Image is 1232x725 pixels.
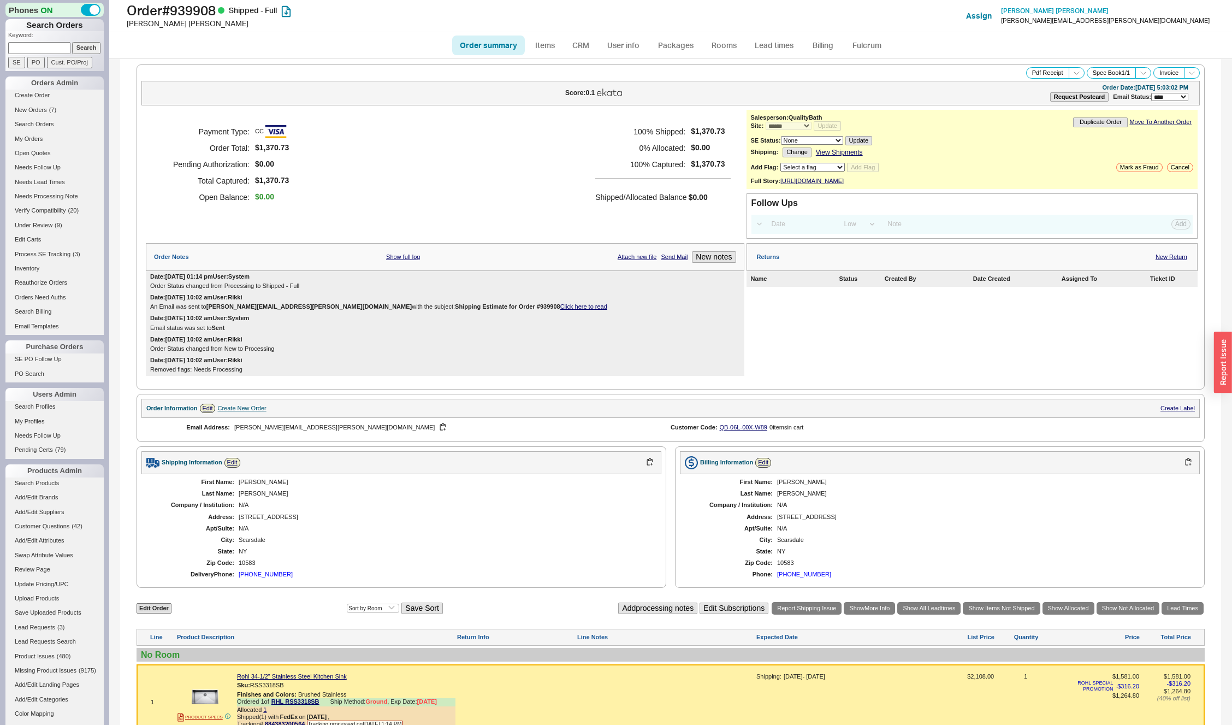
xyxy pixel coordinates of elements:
div: Status [839,275,882,282]
a: SE PO Follow Up [5,353,104,365]
span: $0.00 [689,193,708,202]
span: Customer Questions [15,523,69,529]
input: Date [766,217,836,232]
a: Order summary [452,36,525,55]
b: Add Flag: [751,164,779,170]
a: Under Review(9) [5,220,104,231]
a: Color Mapping [5,708,104,720]
span: Sku: [237,682,250,688]
div: Company / Institution: [152,502,234,509]
div: Full Story: [751,178,780,185]
a: Upload Products [5,593,104,604]
a: Customer Questions(42) [5,521,104,532]
button: Mark as Fraud [1116,163,1163,172]
p: Keyword: [8,31,104,42]
div: Billing Information [700,459,753,466]
a: My Profiles [5,416,104,427]
b: Shipping: [751,149,779,156]
div: [PHONE_NUMBER] [777,571,831,578]
button: Spec Book1/1 [1087,67,1136,79]
a: Rohl 34-1/2" Stainless Steel Kitchen Sink [237,673,347,680]
span: - $316.20 [1167,680,1190,687]
h5: Payment Type: [159,123,250,140]
button: Pdf Receipt [1026,67,1069,79]
b: FedEx [280,714,298,721]
a: Search Profiles [5,401,104,412]
a: PRODUCT SPECS [177,713,223,722]
a: Search Products [5,478,104,489]
button: Update [845,136,872,145]
div: Purchase Orders [5,340,104,353]
a: Show Not Allocated [1097,602,1159,615]
a: Edit [224,458,240,467]
a: Rooms [703,36,744,55]
a: Report Shipping Issue [772,602,842,615]
div: Order Status changed from Processing to Shipped - Full [150,282,740,290]
span: Pdf Receipt [1032,69,1063,76]
span: $1,370.73 [691,160,725,169]
div: Scarsdale [777,537,1189,544]
div: 1 [151,699,175,706]
span: $1,370.73 [255,143,289,152]
div: Date Created [973,275,1059,282]
a: Reauthorize Orders [5,277,104,288]
div: Orders Admin [5,76,104,90]
div: N/A [777,502,1189,509]
div: Ticket ID [1150,275,1193,282]
div: 0 item s in cart [769,424,803,431]
button: Cancel [1167,163,1193,172]
b: [PERSON_NAME][EMAIL_ADDRESS][PERSON_NAME][DOMAIN_NAME] [206,303,412,310]
button: Add Flag [847,163,879,172]
a: Email Templates [5,321,104,332]
b: Request Postcard [1054,93,1105,100]
div: NY [239,548,650,555]
div: No Room [141,650,1200,660]
div: Order Date: [DATE] 5:03:02 PM [1102,84,1188,91]
button: Addprocessing notes [618,603,697,614]
a: Search Billing [5,306,104,317]
span: ( 3 ) [57,624,64,630]
button: Change [783,148,812,157]
a: CRM [565,36,597,55]
a: [URL][DOMAIN_NAME] [780,178,844,185]
a: User info [599,36,648,55]
div: Apt/Suite: [691,525,773,532]
span: New Orders [15,107,47,113]
a: Needs Follow Up [5,430,104,441]
a: Show full log [386,254,420,261]
a: Edit [200,404,216,413]
div: City: [691,537,773,544]
b: Site: [751,122,764,129]
span: Missing Product Issues [15,667,76,674]
input: SE [8,57,25,68]
div: Date: [DATE] 10:02 am User: System [150,315,249,322]
div: N/A [239,502,650,509]
span: $0.00 [255,192,274,202]
span: - $316.20 [1116,683,1139,690]
a: New Return [1156,254,1187,261]
a: Needs Follow Up [5,162,104,173]
span: Needs Follow Up [15,432,61,439]
div: [PERSON_NAME] [239,490,650,497]
b: Ground [365,698,387,705]
div: Zip Code: [152,559,234,567]
div: Zip Code: [691,559,773,567]
div: Customer Code: [671,424,718,431]
div: Allocated [237,706,455,714]
a: Process SE Tracking(3) [5,249,104,260]
div: [PHONE_NUMBER] [239,571,293,578]
a: Show Items Not Shipped [963,602,1040,615]
div: Phones [5,3,104,17]
button: Update [814,121,840,131]
div: Line Notes [577,634,754,641]
input: PO [27,57,45,68]
input: Search [72,42,101,54]
h5: Pending Authorization: [159,156,250,173]
h5: Open Balance: [159,189,250,205]
a: Update Pricing/UPC [5,579,104,590]
div: Order Status changed from New to Processing [150,345,740,352]
div: Score: 0.1 [565,90,595,96]
span: $1,581.00 [1112,673,1139,680]
button: Duplicate Order [1073,117,1128,127]
a: Lead Times [1162,602,1204,615]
